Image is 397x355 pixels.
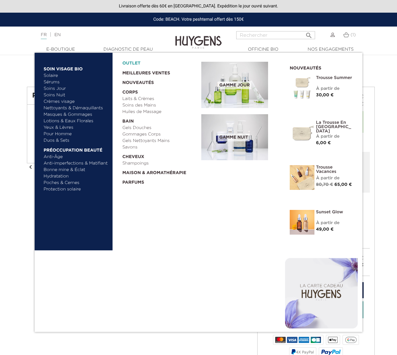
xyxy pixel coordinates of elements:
[290,210,314,235] img: Sunset glow- un teint éclatant
[345,337,357,343] img: google_pay
[122,109,197,115] a: Huiles de Massage
[44,105,108,111] a: Nettoyants & Démaquillants
[44,160,108,167] a: Anti-imperfections & Matifiant
[32,92,247,99] h1: Panier
[285,258,358,328] img: gift-card-fr1.png
[201,62,268,108] img: routine_jour_banner.jpg
[27,163,34,171] i: chevron_left
[316,133,353,140] div: À partir de
[44,98,108,105] a: Crèmes visage
[218,81,251,89] span: Gamme jour
[54,33,61,37] a: EN
[44,92,103,98] a: Soins Nuit
[122,96,197,102] a: Laits & Crèmes
[287,337,297,343] img: VISA
[44,144,108,154] a: Préoccupation beauté
[44,111,108,118] a: Masques & Gommages
[122,115,197,125] a: Bain
[41,33,47,39] a: FR
[201,62,280,108] a: Gamme jour
[122,102,197,109] a: Soins des Mains
[290,76,314,100] img: Trousse Summer
[316,141,331,145] span: 6,00 €
[27,165,81,169] a: chevron_leftContinuer mes achats
[97,46,159,53] a: Diagnostic de peau
[351,33,356,37] span: (1)
[316,165,353,174] a: Trousse Vacances
[311,337,321,343] img: CB_NATIONALE
[122,67,192,77] a: Meilleures Ventes
[38,31,161,39] div: |
[201,114,268,161] img: routine_nuit_banner.jpg
[122,131,197,138] a: Gommages Corps
[201,114,280,161] a: Gamme nuit
[316,182,333,187] span: 80,70 €
[44,73,108,79] a: Solaire
[122,176,197,186] a: Parfums
[316,93,334,97] span: 30,00 €
[296,350,314,354] span: 4X PayPal
[299,337,309,343] img: AMEX
[44,173,108,180] a: Hydratation
[30,46,92,53] a: E-Boutique
[305,30,313,37] i: 
[122,57,192,67] a: OUTLET
[275,337,285,343] img: MASTERCARD
[335,182,352,187] span: 65,00 €
[303,29,314,38] button: 
[316,76,353,80] a: Trousse Summer
[300,46,361,53] a: Nos engagements
[316,120,353,133] a: La Trousse en [GEOGRAPHIC_DATA]
[44,118,108,124] a: Lotions & Eaux Florales
[236,31,315,39] input: Rechercher
[343,32,356,37] a: (1)
[316,220,353,226] div: À partir de
[316,175,353,182] div: À partir de
[27,58,370,75] iframe: PayPal Message 1
[122,138,197,144] a: Gels Nettoyants Mains
[316,86,353,92] div: À partir de
[316,227,334,232] span: 49,00 €
[290,64,353,71] h2: Nouveautés
[44,79,108,86] a: Sérums
[122,125,197,131] a: Gels Douches
[232,46,294,53] a: Officine Bio
[44,131,108,137] a: Pour Homme
[290,165,314,190] img: La Trousse vacances
[44,154,108,160] a: Anti-Âge
[122,160,197,167] a: Shampoings
[290,120,314,145] img: La Trousse en Coton
[122,167,197,176] a: Maison & Aromathérapie
[44,186,108,193] a: Protection solaire
[218,134,250,141] span: Gamme nuit
[44,180,108,186] a: Poches & Cernes
[44,167,108,173] a: Bonne mine & Éclat
[44,86,108,92] a: Soins Jour
[175,26,222,50] img: Huygens
[44,137,108,144] a: Duos & Sets
[122,86,197,96] a: Corps
[122,77,197,86] a: Nouveautés
[316,210,353,214] a: Sunset Glow
[44,63,108,73] a: Soin Visage Bio
[122,144,197,151] a: Savons
[328,337,338,343] img: apple_pay
[44,124,108,131] a: Yeux & Lèvres
[122,151,197,160] a: Cheveux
